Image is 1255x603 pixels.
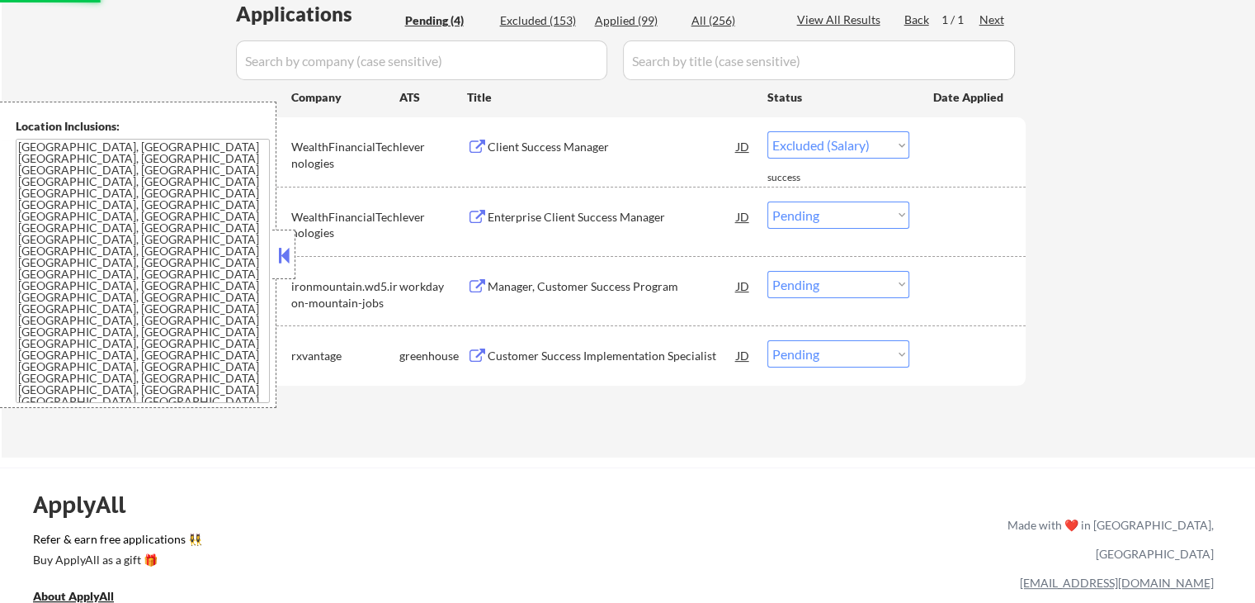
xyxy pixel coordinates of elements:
input: Search by company (case sensitive) [236,40,607,80]
div: Made with ❤️ in [GEOGRAPHIC_DATA], [GEOGRAPHIC_DATA] [1001,510,1214,568]
div: workday [399,278,467,295]
div: Pending (4) [405,12,488,29]
div: WealthFinancialTechnologies [291,139,399,171]
a: Buy ApplyAll as a gift 🎁 [33,551,198,572]
div: Client Success Manager [488,139,737,155]
div: ATS [399,89,467,106]
div: Applied (99) [595,12,677,29]
div: JD [735,271,752,301]
div: greenhouse [399,348,467,364]
div: lever [399,139,467,155]
div: Title [467,89,752,106]
div: JD [735,131,752,161]
div: Company [291,89,399,106]
div: All (256) [691,12,774,29]
div: Customer Success Implementation Specialist [488,348,737,364]
div: JD [735,202,752,231]
div: 1 / 1 [941,12,979,28]
div: lever [399,209,467,226]
div: Excluded (153) [500,12,583,29]
div: Applications [236,4,399,24]
div: JD [735,340,752,370]
div: Enterprise Client Success Manager [488,209,737,226]
div: Buy ApplyAll as a gift 🎁 [33,554,198,566]
div: ApplyAll [33,491,144,519]
a: [EMAIL_ADDRESS][DOMAIN_NAME] [1020,576,1214,590]
input: Search by title (case sensitive) [623,40,1015,80]
div: Date Applied [933,89,1006,106]
div: View All Results [797,12,885,28]
div: Status [767,82,909,112]
div: success [767,171,833,185]
div: rxvantage [291,348,399,364]
div: WealthFinancialTechnologies [291,209,399,241]
div: Manager, Customer Success Program [488,278,737,295]
a: Refer & earn free applications 👯‍♀️ [33,534,663,551]
div: Location Inclusions: [16,118,270,135]
u: About ApplyAll [33,589,114,603]
div: ironmountain.wd5.iron-mountain-jobs [291,278,399,311]
div: Next [979,12,1006,28]
div: Back [904,12,931,28]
